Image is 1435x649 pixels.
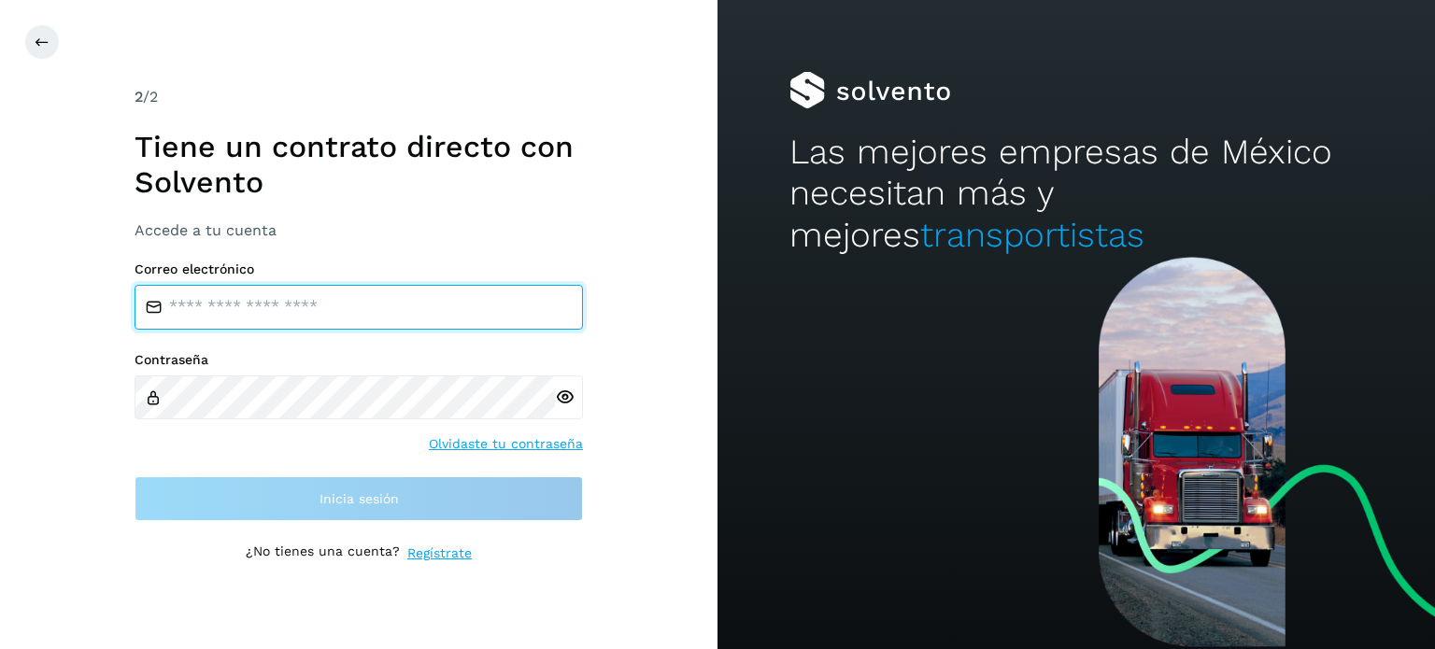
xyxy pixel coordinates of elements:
a: Olvidaste tu contraseña [429,434,583,454]
span: Inicia sesión [320,492,399,505]
label: Correo electrónico [135,261,583,277]
h2: Las mejores empresas de México necesitan más y mejores [789,132,1363,256]
label: Contraseña [135,352,583,368]
span: 2 [135,88,143,106]
div: /2 [135,86,583,108]
a: Regístrate [407,543,472,563]
span: transportistas [920,215,1144,255]
button: Inicia sesión [135,476,583,521]
p: ¿No tienes una cuenta? [246,543,400,563]
h3: Accede a tu cuenta [135,221,583,239]
h1: Tiene un contrato directo con Solvento [135,129,583,201]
